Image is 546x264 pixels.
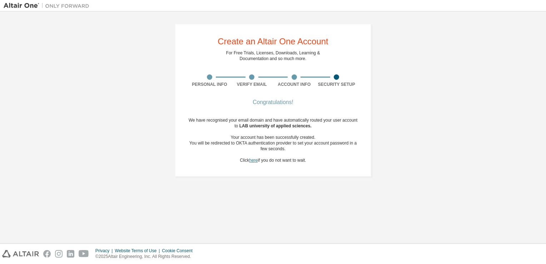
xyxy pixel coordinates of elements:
a: here [249,158,258,163]
div: Website Terms of Use [115,248,162,254]
img: Altair One [4,2,93,9]
img: linkedin.svg [67,250,74,258]
img: instagram.svg [55,250,63,258]
div: You will be redirected to OKTA authentication provider to set your account password in a few seco... [188,140,358,152]
div: Create an Altair One Account [218,37,328,46]
p: © 2025 Altair Engineering, Inc. All Rights Reserved. [95,254,197,260]
img: altair_logo.svg [2,250,39,258]
div: Verify Email [231,82,273,87]
div: We have recognised your email domain and have automatically routed your user account to Click if ... [188,117,358,163]
img: facebook.svg [43,250,51,258]
div: Security Setup [316,82,358,87]
div: Your account has been successfully created. [188,135,358,140]
span: LAB university of applied sciences . [239,123,312,128]
div: Privacy [95,248,115,254]
div: Account Info [273,82,316,87]
img: youtube.svg [79,250,89,258]
div: Congratulations! [188,100,358,104]
div: For Free Trials, Licenses, Downloads, Learning & Documentation and so much more. [226,50,320,62]
div: Cookie Consent [162,248,197,254]
div: Personal Info [188,82,231,87]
